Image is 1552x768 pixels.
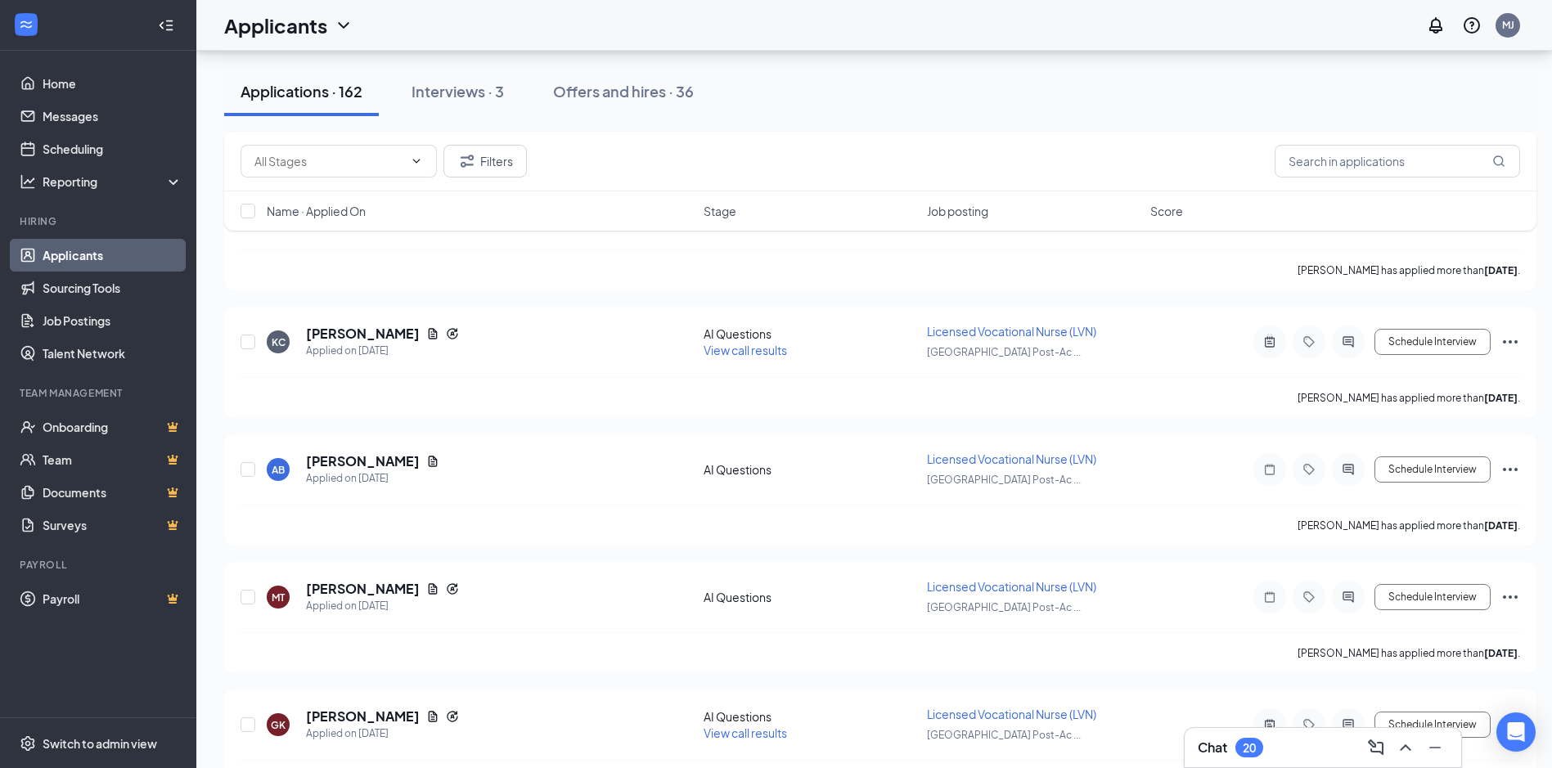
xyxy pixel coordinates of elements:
[1298,519,1520,532] p: [PERSON_NAME] has applied more than .
[704,589,917,605] div: AI Questions
[43,476,182,509] a: DocumentsCrown
[1363,734,1389,761] button: ComposeMessage
[306,598,459,614] div: Applied on [DATE]
[272,463,285,477] div: AB
[43,304,182,337] a: Job Postings
[410,155,423,168] svg: ChevronDown
[43,100,182,132] a: Messages
[1299,335,1319,348] svg: Tag
[1275,145,1520,177] input: Search in applications
[927,474,1081,486] span: [GEOGRAPHIC_DATA] Post-Ac ...
[1425,738,1445,757] svg: Minimize
[334,16,353,35] svg: ChevronDown
[20,735,36,752] svg: Settings
[306,707,420,725] h5: [PERSON_NAME]
[158,17,174,34] svg: Collapse
[446,327,459,340] svg: Reapply
[927,451,1096,466] span: Licensed Vocational Nurse (LVN)
[1374,329,1491,355] button: Schedule Interview
[43,67,182,100] a: Home
[426,582,439,595] svg: Document
[1260,591,1280,604] svg: Note
[1260,718,1280,731] svg: ActiveNote
[43,509,182,541] a: SurveysCrown
[1299,718,1319,731] svg: Tag
[306,580,420,598] h5: [PERSON_NAME]
[927,203,988,219] span: Job posting
[426,710,439,723] svg: Document
[1484,392,1518,404] b: [DATE]
[1484,647,1518,659] b: [DATE]
[927,346,1081,358] span: [GEOGRAPHIC_DATA] Post-Ac ...
[1484,264,1518,276] b: [DATE]
[1260,463,1280,476] svg: Note
[704,326,917,342] div: AI Questions
[704,708,917,725] div: AI Questions
[704,725,787,740] span: View call results
[446,582,459,595] svg: Reapply
[306,325,420,343] h5: [PERSON_NAME]
[254,152,403,170] input: All Stages
[1374,456,1491,483] button: Schedule Interview
[426,327,439,340] svg: Document
[927,707,1096,721] span: Licensed Vocational Nurse (LVN)
[446,710,459,723] svg: Reapply
[43,272,182,304] a: Sourcing Tools
[1374,584,1491,610] button: Schedule Interview
[553,81,694,101] div: Offers and hires · 36
[1260,335,1280,348] svg: ActiveNote
[267,203,366,219] span: Name · Applied On
[1366,738,1386,757] svg: ComposeMessage
[704,461,917,478] div: AI Questions
[1426,16,1446,35] svg: Notifications
[224,11,327,39] h1: Applicants
[43,582,182,615] a: PayrollCrown
[1502,18,1514,32] div: MJ
[43,411,182,443] a: OnboardingCrown
[272,591,285,604] div: MT
[927,601,1081,613] span: [GEOGRAPHIC_DATA] Post-Ac ...
[272,335,286,349] div: KC
[1298,391,1520,405] p: [PERSON_NAME] has applied more than .
[704,203,736,219] span: Stage
[1298,646,1520,660] p: [PERSON_NAME] has applied more than .
[1338,718,1358,731] svg: ActiveChat
[1500,332,1520,352] svg: Ellipses
[457,151,477,171] svg: Filter
[1392,734,1419,761] button: ChevronUp
[1462,16,1482,35] svg: QuestionInfo
[1198,739,1227,757] h3: Chat
[1396,738,1415,757] svg: ChevronUp
[18,16,34,33] svg: WorkstreamLogo
[1492,155,1505,168] svg: MagnifyingGlass
[927,324,1096,339] span: Licensed Vocational Nurse (LVN)
[43,132,182,165] a: Scheduling
[1299,591,1319,604] svg: Tag
[704,343,787,357] span: View call results
[1374,712,1491,738] button: Schedule Interview
[241,81,362,101] div: Applications · 162
[1338,591,1358,604] svg: ActiveChat
[43,173,183,190] div: Reporting
[1422,734,1448,761] button: Minimize
[20,386,179,400] div: Team Management
[412,81,504,101] div: Interviews · 3
[43,337,182,370] a: Talent Network
[1500,460,1520,479] svg: Ellipses
[1338,463,1358,476] svg: ActiveChat
[426,455,439,468] svg: Document
[1150,203,1183,219] span: Score
[443,145,527,177] button: Filter Filters
[271,718,286,732] div: GK
[43,239,182,272] a: Applicants
[1484,519,1518,532] b: [DATE]
[1299,463,1319,476] svg: Tag
[1243,741,1256,755] div: 20
[306,343,459,359] div: Applied on [DATE]
[1496,712,1536,752] div: Open Intercom Messenger
[20,558,179,572] div: Payroll
[306,452,420,470] h5: [PERSON_NAME]
[927,579,1096,594] span: Licensed Vocational Nurse (LVN)
[306,470,439,487] div: Applied on [DATE]
[306,725,459,742] div: Applied on [DATE]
